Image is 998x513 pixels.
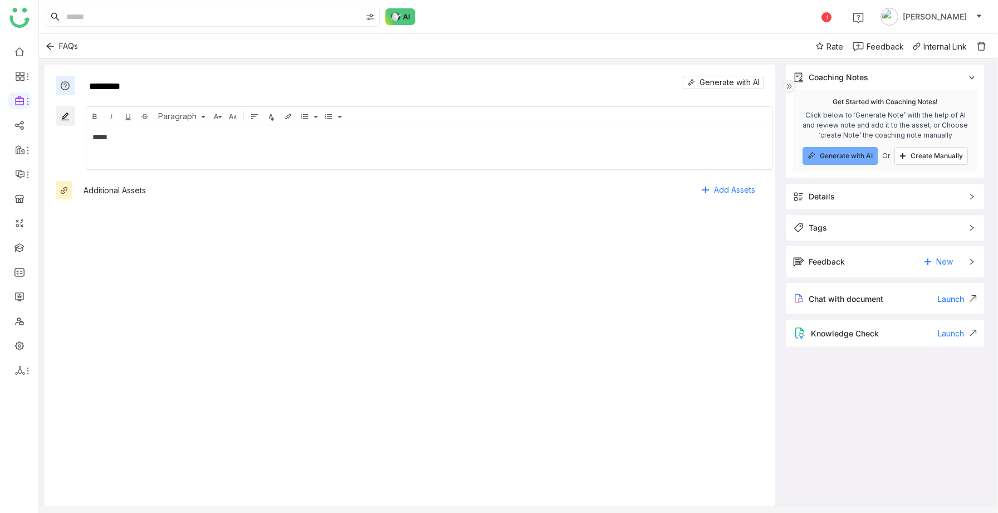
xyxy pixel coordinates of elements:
img: help.svg [853,12,864,23]
span: Chat with document [809,294,883,304]
div: Coaching Notes [809,71,868,84]
div: Details [786,184,984,209]
span: [PERSON_NAME] [903,11,967,23]
button: Back [41,37,59,55]
img: feedback-1.svg [853,42,864,51]
div: Launch [937,294,977,304]
span: Or [882,151,890,161]
div: Click below to ‘Generate Note’ with the help of AI and review note and add it to the asset, or Ch... [800,110,971,140]
span: Add Assets [714,182,755,198]
div: Tags [809,222,827,234]
img: edit.svg [60,111,70,121]
button: Align [247,109,262,123]
button: Generate with AI [803,147,878,165]
button: [PERSON_NAME] [878,8,985,26]
button: Ordered List [297,109,312,123]
img: search-type.svg [366,13,375,22]
div: Details [809,190,835,203]
button: Font Family [209,109,223,123]
div: FAQs [41,37,78,55]
div: Feedback [867,41,904,52]
button: Font Size [226,109,240,123]
div: Launch [938,329,977,338]
span: Generate with AI [699,76,760,89]
button: Underline (⌘U) [121,109,135,123]
span: Create Manually [911,152,963,160]
button: Create Manually [894,147,968,165]
span: New [936,253,953,270]
img: delete.svg [976,41,987,52]
div: Coaching Notes [786,65,984,90]
button: Paragraph [154,109,207,123]
div: Internal Link [923,42,967,51]
div: Knowledge Check [811,329,879,338]
button: Generate with AI [683,76,764,89]
img: avatar [880,8,898,26]
div: Get Started with Coaching Notes! [833,97,938,107]
div: Additional Assets [84,185,146,195]
div: 1 [821,12,831,22]
button: Strikethrough (⌘S) [138,109,152,123]
button: Italic (⌘I) [104,109,119,123]
div: Feedback [809,256,845,268]
img: ask-buddy-normal.svg [385,8,415,25]
img: objections.svg [60,81,70,91]
button: Bold (⌘B) [87,109,102,123]
div: FeedbackNew [786,246,984,277]
img: logo [9,8,30,28]
button: Unordered List [334,109,343,123]
button: Background Color [281,109,295,123]
button: Text Color [264,109,278,123]
span: Generate with AI [820,152,873,160]
span: Rate [826,41,843,52]
span: Paragraph [156,111,200,121]
button: Ordered List [310,109,319,123]
button: Unordered List [321,109,336,123]
div: Tags [786,215,984,241]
